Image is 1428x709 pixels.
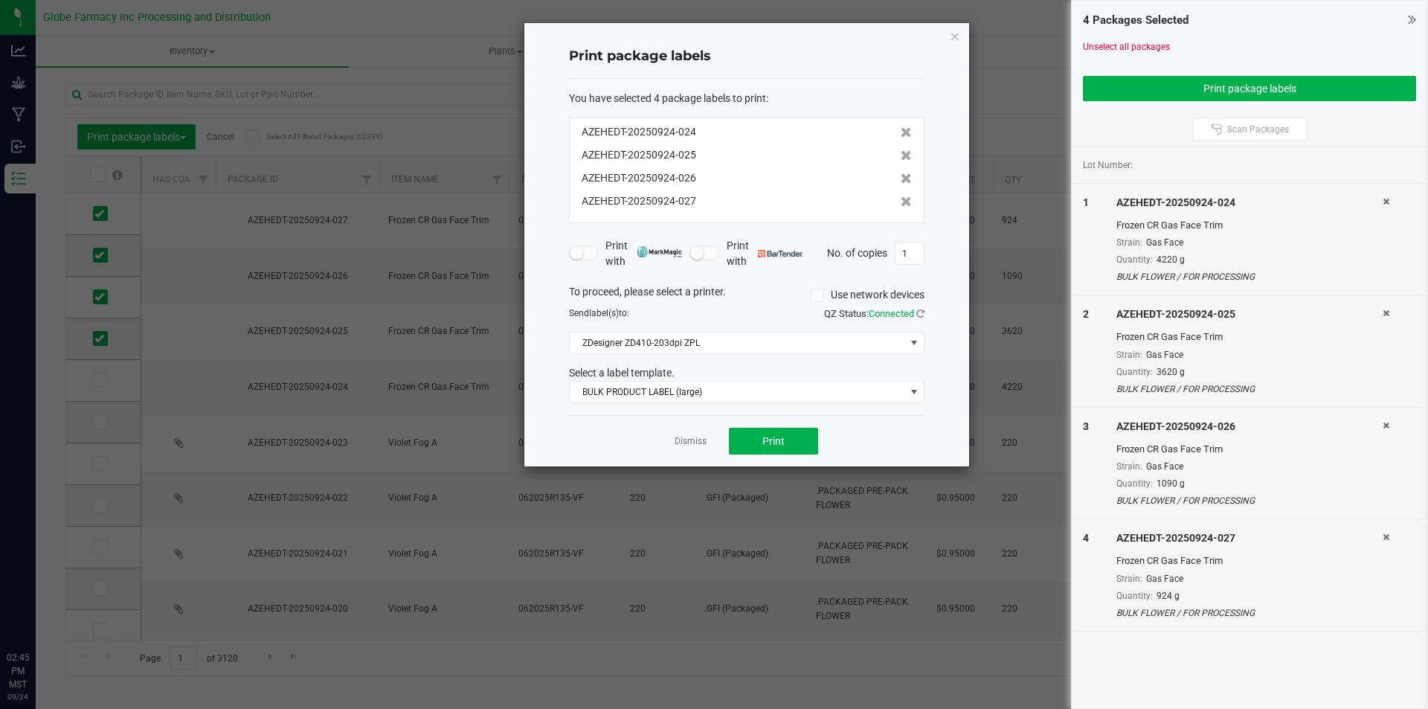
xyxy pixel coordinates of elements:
[1146,237,1183,248] span: Gas Face
[1116,419,1383,434] div: AZEHEDT-20250924-026
[1146,461,1183,472] span: Gas Face
[1083,42,1170,52] a: Unselect all packages
[589,308,619,318] span: label(s)
[1116,195,1383,211] div: AZEHEDT-20250924-024
[1157,367,1185,377] span: 3620 g
[1116,574,1142,584] span: Strain:
[1116,461,1142,472] span: Strain:
[1157,591,1180,601] span: 924 g
[1157,254,1185,265] span: 4220 g
[1116,442,1383,457] div: Frozen CR Gas Face Trim
[1116,218,1383,233] div: Frozen CR Gas Face Trim
[1116,270,1383,283] div: BULK FLOWER / FOR PROCESSING
[582,170,696,186] span: AZEHEDT-20250924-026
[582,147,696,163] span: AZEHEDT-20250924-025
[1083,308,1089,320] span: 2
[1146,574,1183,584] span: Gas Face
[569,308,629,318] span: Send to:
[675,435,707,448] a: Dismiss
[569,92,766,104] span: You have selected 4 package labels to print
[1116,554,1383,568] div: Frozen CR Gas Face Trim
[15,590,59,635] iframe: Resource center
[570,382,905,402] span: BULK PRODUCT LABEL (large)
[1157,478,1185,489] span: 1090 g
[1116,350,1142,360] span: Strain:
[811,287,924,303] label: Use network devices
[1116,330,1383,344] div: Frozen CR Gas Face Trim
[1116,237,1142,248] span: Strain:
[1116,254,1153,265] span: Quantity:
[569,91,924,106] div: :
[758,250,803,257] img: bartender.png
[1116,307,1383,322] div: AZEHEDT-20250924-025
[1116,591,1153,601] span: Quantity:
[1083,420,1089,432] span: 3
[1116,494,1383,507] div: BULK FLOWER / FOR PROCESSING
[729,428,818,455] button: Print
[582,193,696,209] span: AZEHEDT-20250924-027
[558,284,936,307] div: To proceed, please select a printer.
[1116,478,1153,489] span: Quantity:
[824,308,924,319] span: QZ Status:
[1083,532,1089,544] span: 4
[605,238,682,269] span: Print with
[1083,196,1089,208] span: 1
[558,365,936,381] div: Select a label template.
[1083,76,1416,101] button: Print package labels
[569,47,924,66] h4: Print package labels
[570,333,905,353] span: ZDesigner ZD410-203dpi ZPL
[1116,530,1383,546] div: AZEHEDT-20250924-027
[727,238,803,269] span: Print with
[1116,367,1153,377] span: Quantity:
[869,308,914,319] span: Connected
[762,435,785,447] span: Print
[827,246,887,258] span: No. of copies
[1227,123,1289,135] span: Scan Packages
[582,124,696,140] span: AZEHEDT-20250924-024
[1116,606,1383,620] div: BULK FLOWER / FOR PROCESSING
[1146,350,1183,360] span: Gas Face
[1116,382,1383,396] div: BULK FLOWER / FOR PROCESSING
[44,588,62,606] iframe: Resource center unread badge
[1083,158,1133,172] span: Lot Number:
[637,246,682,257] img: mark_magic_cybra.png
